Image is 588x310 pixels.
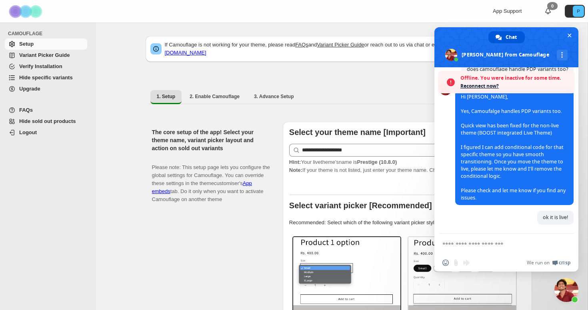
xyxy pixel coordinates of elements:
[488,31,525,43] div: Chat
[317,42,364,48] a: Variant Picker Guide
[5,83,87,95] a: Upgrade
[5,127,87,138] a: Logout
[460,74,571,82] span: Offline. You were inactive for some time.
[289,201,432,210] b: Select variant picker [Recommended]
[289,158,526,174] p: If your theme is not listed, just enter your theme name. Check to find your theme name.
[289,159,301,165] strong: Hint:
[19,118,76,124] span: Hide sold out products
[5,38,87,50] a: Setup
[190,93,240,100] span: 2. Enable Camouflage
[152,128,270,152] h2: The core setup of the app! Select your theme name, variant picker layout and action on sold out v...
[559,260,570,266] span: Crisp
[8,30,90,37] span: CAMOUFLAGE
[6,0,46,22] img: Camouflage
[19,74,73,81] span: Hide specific variants
[19,129,37,135] span: Logout
[5,105,87,116] a: FAQs
[5,116,87,127] a: Hide sold out products
[289,167,302,173] strong: Note:
[547,2,558,10] div: 0
[254,93,294,100] span: 3. Advance Setup
[527,260,550,266] span: We run on
[467,66,568,72] span: does camouflage handle PDP variants too?
[289,159,397,165] span: Your live theme's name is
[554,278,578,302] div: Close chat
[19,63,62,69] span: Verify Installation
[295,42,308,48] a: FAQs
[5,61,87,72] a: Verify Installation
[408,237,516,305] img: Buttons / Swatches
[573,6,584,17] span: Avatar with initials P
[19,107,33,113] span: FAQs
[543,214,568,221] span: ok it is live!
[165,41,527,57] p: If Camouflage is not working for your theme, please read and or reach out to us via chat or email:
[461,93,566,201] span: Hi [PERSON_NAME], Yes, Camoufalge handles PDP variants too. Quick view has been fixed for the non...
[544,7,552,15] a: 0
[565,31,574,40] span: Close chat
[357,159,397,165] strong: Prestige (10.8.0)
[157,93,176,100] span: 1. Setup
[493,8,522,14] span: App Support
[460,82,571,90] span: Reconnect now?
[289,219,526,227] p: Recommended: Select which of the following variant picker styles match your theme.
[19,52,70,58] span: Variant Picker Guide
[19,86,40,92] span: Upgrade
[293,237,401,305] img: Select / Dropdowns
[289,128,426,137] b: Select your theme name [Important]
[442,260,449,266] span: Insert an emoji
[19,41,34,47] span: Setup
[527,260,570,266] a: We run onCrisp
[557,50,568,60] div: More channels
[5,72,87,83] a: Hide specific variants
[506,31,517,43] span: Chat
[5,50,87,61] a: Variant Picker Guide
[565,5,585,18] button: Avatar with initials P
[152,155,270,203] p: Please note: This setup page lets you configure the global settings for Camouflage. You can overr...
[442,241,553,248] textarea: Compose your message...
[577,9,580,14] text: P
